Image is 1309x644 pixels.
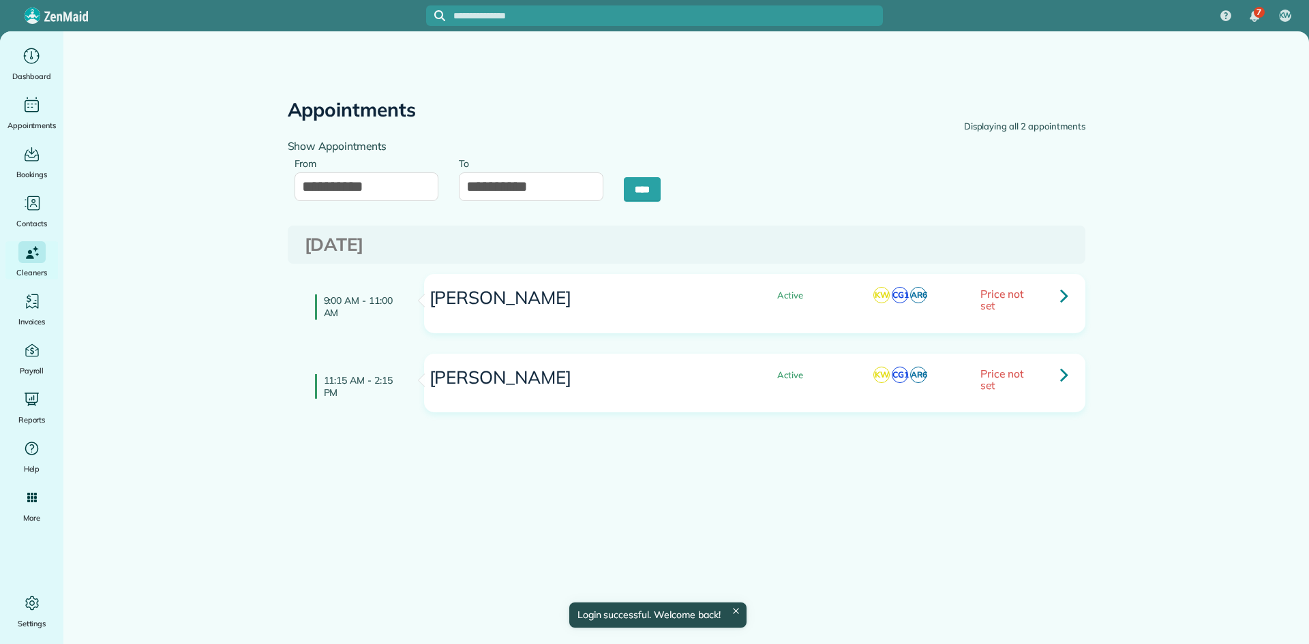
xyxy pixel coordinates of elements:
[315,374,404,399] h4: 11:15 AM - 2:15 PM
[16,168,48,181] span: Bookings
[12,70,51,83] span: Dashboard
[305,235,1068,255] h3: [DATE]
[23,511,40,525] span: More
[434,10,445,21] svg: Focus search
[459,150,476,175] label: To
[20,364,44,378] span: Payroll
[5,241,58,279] a: Cleaners
[5,290,58,328] a: Invoices
[5,94,58,132] a: Appointments
[24,462,40,476] span: Help
[5,592,58,630] a: Settings
[766,371,803,380] span: Active
[910,287,927,303] span: AR6
[910,367,927,383] span: AR6
[16,217,47,230] span: Contacts
[5,438,58,476] a: Help
[766,291,803,300] span: Active
[1240,1,1269,31] div: 7 unread notifications
[892,287,908,303] span: CG1
[5,339,58,378] a: Payroll
[18,413,46,427] span: Reports
[288,140,676,152] h4: Show Appointments
[980,287,1023,312] span: Price not set
[7,119,57,132] span: Appointments
[295,150,324,175] label: From
[288,99,417,121] h2: Appointments
[315,294,404,319] h4: 9:00 AM - 11:00 AM
[5,388,58,427] a: Reports
[873,367,890,383] span: KW
[569,602,746,628] div: Login successful. Welcome back!
[892,367,908,383] span: CG1
[964,120,1085,134] div: Displaying all 2 appointments
[18,617,46,630] span: Settings
[5,45,58,83] a: Dashboard
[1257,7,1261,18] span: 7
[980,367,1023,392] span: Price not set
[428,368,729,388] h3: [PERSON_NAME]
[426,10,445,21] button: Focus search
[5,192,58,230] a: Contacts
[5,143,58,181] a: Bookings
[18,315,46,328] span: Invoices
[1279,10,1292,21] span: KW
[873,287,890,303] span: KW
[428,288,729,308] h3: [PERSON_NAME]
[16,266,47,279] span: Cleaners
